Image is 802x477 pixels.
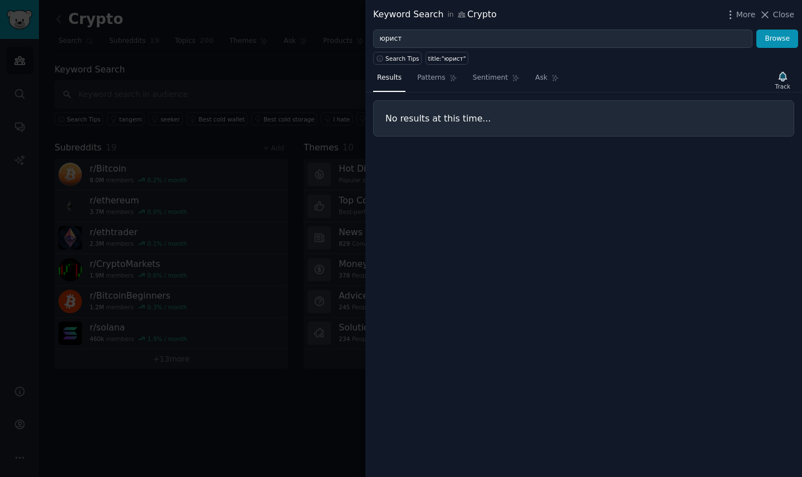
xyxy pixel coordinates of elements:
[756,30,798,48] button: Browse
[373,30,752,48] input: Try a keyword related to your business
[426,52,468,65] a: title:"юрист"
[417,73,445,83] span: Patterns
[736,9,756,21] span: More
[377,73,402,83] span: Results
[413,69,461,92] a: Patterns
[373,52,422,65] button: Search Tips
[385,55,419,62] span: Search Tips
[373,69,405,92] a: Results
[385,113,782,124] h3: No results at this time...
[775,82,790,90] div: Track
[473,73,508,83] span: Sentiment
[771,69,794,92] button: Track
[531,69,563,92] a: Ask
[447,10,453,20] span: in
[535,73,547,83] span: Ask
[428,55,466,62] div: title:"юрист"
[773,9,794,21] span: Close
[725,9,756,21] button: More
[373,8,497,22] div: Keyword Search Crypto
[759,9,794,21] button: Close
[469,69,524,92] a: Sentiment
